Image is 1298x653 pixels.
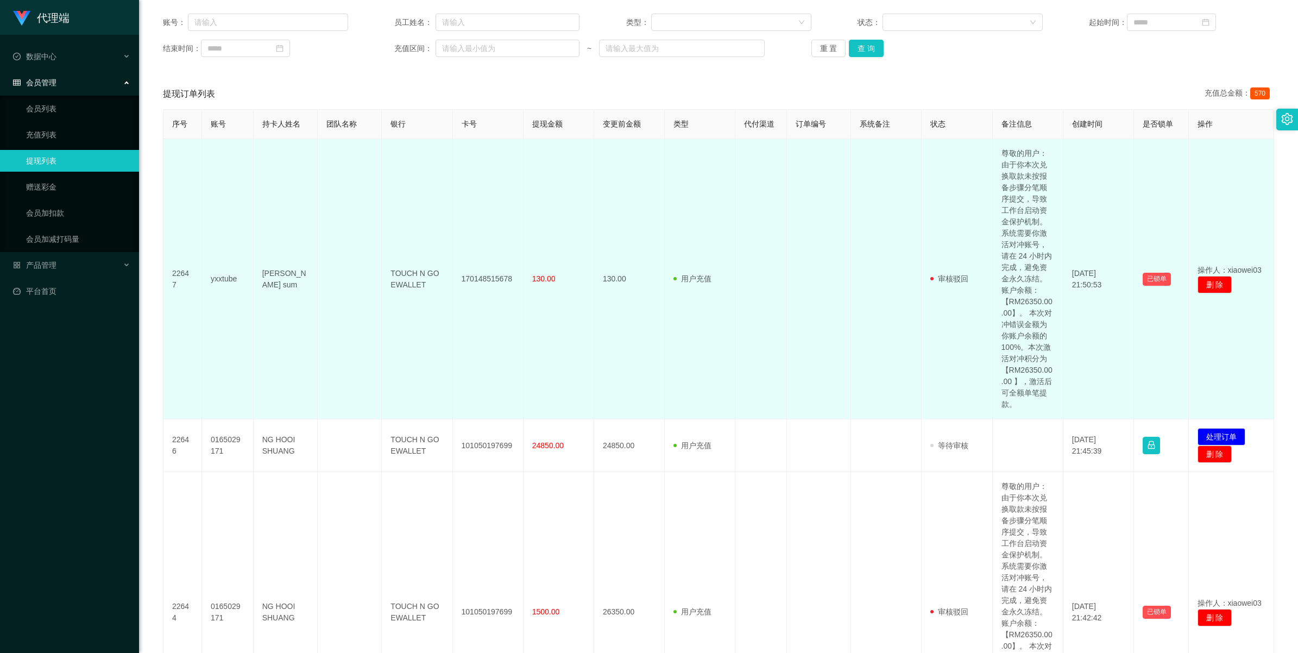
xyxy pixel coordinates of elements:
button: 图标: lock [1143,437,1160,454]
span: 用户充值 [673,274,711,283]
span: 变更前金额 [603,120,641,128]
span: 是否锁单 [1143,120,1173,128]
button: 删 除 [1198,445,1232,463]
button: 重 置 [811,40,846,57]
span: 产品管理 [13,261,56,269]
input: 请输入 [436,14,579,31]
i: 图标: appstore-o [13,261,21,269]
td: 170148515678 [453,139,524,419]
img: logo.9652507e.png [13,11,30,26]
span: 审核驳回 [930,274,968,283]
span: 员工姓名： [394,17,436,28]
span: 充值区间： [394,43,436,54]
button: 查 询 [849,40,884,57]
a: 会员加扣款 [26,202,130,224]
td: TOUCH N GO EWALLET [382,419,452,472]
span: 持卡人姓名 [262,120,300,128]
span: 用户充值 [673,441,711,450]
span: 银行 [390,120,406,128]
td: 101050197699 [453,419,524,472]
i: 图标: check-circle-o [13,53,21,60]
td: 130.00 [594,139,665,419]
a: 充值列表 [26,124,130,146]
a: 会员加减打码量 [26,228,130,250]
span: 系统备注 [860,120,890,128]
td: 24850.00 [594,419,665,472]
span: 24850.00 [532,441,564,450]
a: 提现列表 [26,150,130,172]
span: 卡号 [462,120,477,128]
a: 会员列表 [26,98,130,120]
td: 22646 [163,419,202,472]
td: NG HOOI SHUANG [254,419,318,472]
button: 处理订单 [1198,428,1245,445]
span: 代付渠道 [744,120,774,128]
td: TOUCH N GO EWALLET [382,139,452,419]
span: 团队名称 [326,120,357,128]
input: 请输入 [188,14,348,31]
span: 结束时间： [163,43,201,54]
td: [DATE] 21:50:53 [1063,139,1134,419]
span: 操作人：xiaowei03 [1198,599,1262,607]
button: 删 除 [1198,276,1232,293]
span: 备注信息 [1001,120,1032,128]
span: 数据中心 [13,52,56,61]
span: 审核驳回 [930,607,968,616]
span: 创建时间 [1072,120,1102,128]
input: 请输入最大值为 [599,40,765,57]
span: 提现订单列表 [163,87,215,101]
span: 提现金额 [532,120,563,128]
span: 操作人：xiaowei03 [1198,266,1262,274]
span: 账号 [211,120,226,128]
i: 图标: down [798,19,805,27]
h1: 代理端 [37,1,70,35]
td: 尊敬的用户：由于你本次兑换取款未按报备步骤分笔顺序提交，导致工作台启动资金保护机制。系统需要你激活对冲账号，请在 24 小时内完成，避免资金永久冻结。账户余额：【RM26350.00.00】。 ... [993,139,1063,419]
td: 0165029171 [202,419,254,472]
i: 图标: calendar [276,45,283,52]
button: 删 除 [1198,609,1232,626]
span: 570 [1250,87,1270,99]
span: 类型 [673,120,689,128]
span: 会员管理 [13,78,56,87]
span: 状态： [858,17,883,28]
td: 22647 [163,139,202,419]
td: [DATE] 21:45:39 [1063,419,1134,472]
a: 图标: dashboard平台首页 [13,280,130,302]
span: 账号： [163,17,188,28]
span: 1500.00 [532,607,560,616]
span: 状态 [930,120,946,128]
button: 已锁单 [1143,273,1171,286]
i: 图标: down [1030,19,1036,27]
button: 已锁单 [1143,606,1171,619]
a: 代理端 [13,13,70,22]
a: 赠送彩金 [26,176,130,198]
i: 图标: table [13,79,21,86]
input: 请输入最小值为 [436,40,579,57]
td: yxxtube [202,139,254,419]
span: 序号 [172,120,187,128]
span: 等待审核 [930,441,968,450]
span: 操作 [1198,120,1213,128]
td: [PERSON_NAME] sum [254,139,318,419]
span: ~ [579,43,599,54]
span: 130.00 [532,274,556,283]
span: 用户充值 [673,607,711,616]
div: 充值总金额： [1205,87,1274,101]
i: 图标: setting [1281,113,1293,125]
i: 图标: calendar [1202,18,1209,26]
span: 起始时间： [1089,17,1127,28]
span: 订单编号 [796,120,826,128]
span: 类型： [626,17,652,28]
